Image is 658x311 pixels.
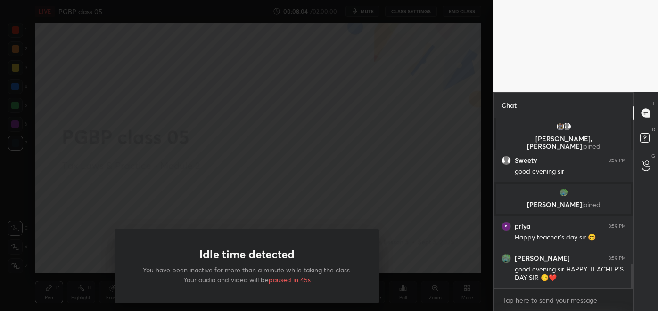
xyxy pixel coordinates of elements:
p: You have been inactive for more than a minute while taking the class. Your audio and video will be [138,265,356,285]
h6: [PERSON_NAME] [515,254,570,263]
h1: Idle time detected [199,247,295,261]
div: good evening sir [515,167,626,176]
div: 3:59 PM [609,223,626,229]
span: paused in 45s [269,275,311,284]
p: [PERSON_NAME], [PERSON_NAME] [502,135,625,150]
h6: Sweety [515,156,537,165]
img: default.png [562,122,572,131]
div: good evening sir HAPPY TEACHER'S DAY SIR 😊❤️ [515,265,626,283]
h6: priya [515,222,531,231]
img: 3 [556,122,565,131]
div: 3:59 PM [609,158,626,163]
p: T [652,100,655,107]
img: 64ee7fe810944e8eb6bececcdaf128b0.png [559,188,568,197]
img: default.png [502,156,511,165]
div: Happy teacher's day sir 😊 [515,233,626,242]
img: 3ddbc5afdf0040dc81713380fb9e57f6.jpg [502,222,511,231]
p: G [651,152,655,159]
div: grid [494,118,633,288]
p: Chat [494,93,524,118]
img: 64ee7fe810944e8eb6bececcdaf128b0.png [502,254,511,263]
p: [PERSON_NAME] [502,201,625,208]
div: 3:59 PM [609,255,626,261]
span: joined [582,142,600,151]
p: D [652,126,655,133]
span: joined [582,200,600,209]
